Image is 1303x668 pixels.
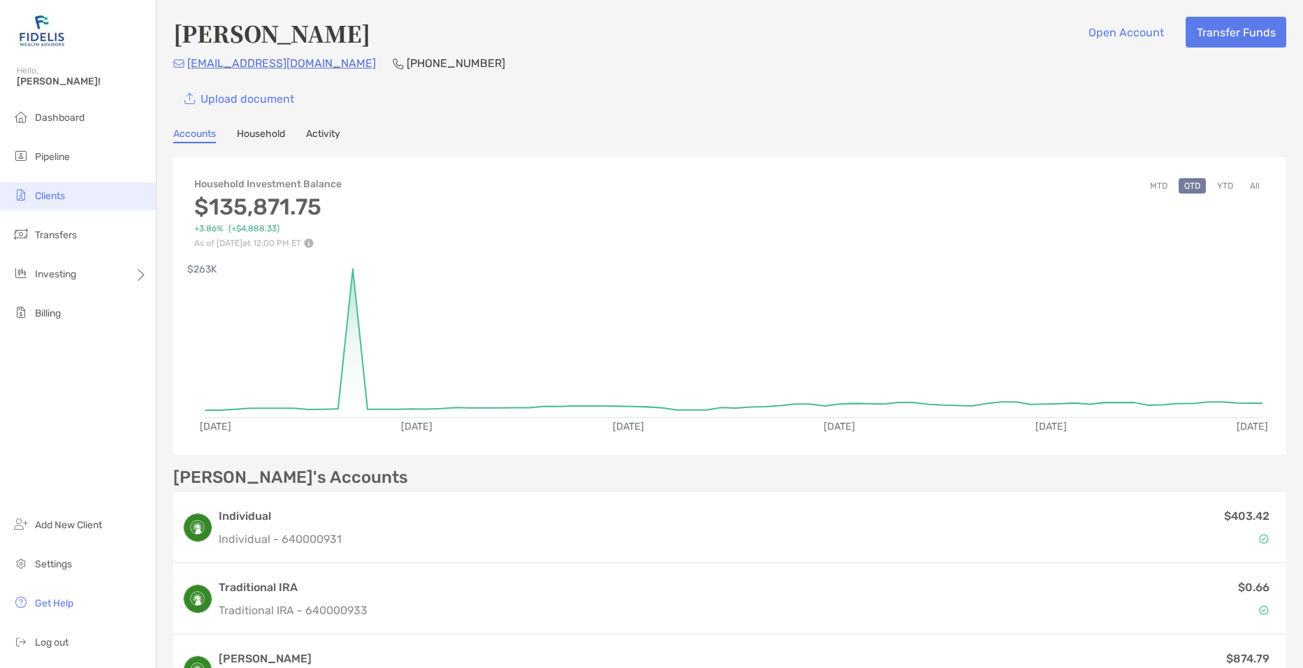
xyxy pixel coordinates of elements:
[306,128,340,143] a: Activity
[1211,178,1239,194] button: YTD
[13,555,29,572] img: settings icon
[824,421,855,433] text: [DATE]
[35,229,77,241] span: Transfers
[13,187,29,203] img: clients icon
[184,93,195,105] img: button icon
[17,75,147,87] span: [PERSON_NAME]!
[173,17,370,49] h4: [PERSON_NAME]
[13,108,29,125] img: dashboard icon
[35,268,76,280] span: Investing
[184,585,212,613] img: logo account
[187,263,217,275] text: $263K
[1259,534,1269,544] img: Account Status icon
[1244,178,1265,194] button: All
[173,59,184,68] img: Email Icon
[401,421,432,433] text: [DATE]
[13,265,29,282] img: investing icon
[35,190,65,202] span: Clients
[173,128,216,143] a: Accounts
[13,147,29,164] img: pipeline icon
[1144,178,1173,194] button: MTD
[1186,17,1286,48] button: Transfer Funds
[228,224,279,234] span: ( +$4,888.33 )
[35,151,70,163] span: Pipeline
[237,128,285,143] a: Household
[173,83,305,114] a: Upload document
[1226,650,1269,667] p: $874.79
[35,519,102,531] span: Add New Client
[194,224,223,234] span: +3.86%
[194,238,342,248] p: As of [DATE] at 12:00 PM ET
[219,579,367,596] h3: Traditional IRA
[35,112,85,124] span: Dashboard
[1259,605,1269,615] img: Account Status icon
[393,58,404,69] img: Phone Icon
[1035,421,1067,433] text: [DATE]
[219,602,367,619] p: Traditional IRA - 640000933
[1237,421,1268,433] text: [DATE]
[35,637,68,648] span: Log out
[1077,17,1174,48] button: Open Account
[13,516,29,532] img: add_new_client icon
[13,594,29,611] img: get-help icon
[13,304,29,321] img: billing icon
[194,178,342,190] h4: Household Investment Balance
[184,514,212,542] img: logo account
[407,55,505,72] p: [PHONE_NUMBER]
[304,238,314,248] img: Performance Info
[219,530,342,548] p: Individual - 640000931
[35,597,73,609] span: Get Help
[173,469,408,486] p: [PERSON_NAME]'s Accounts
[187,55,376,72] p: [EMAIL_ADDRESS][DOMAIN_NAME]
[219,508,342,525] h3: Individual
[13,226,29,242] img: transfers icon
[13,633,29,650] img: logout icon
[1179,178,1206,194] button: QTD
[613,421,644,433] text: [DATE]
[35,558,72,570] span: Settings
[1238,579,1269,596] p: $0.66
[219,651,381,667] h3: [PERSON_NAME]
[17,6,67,56] img: Zoe Logo
[1224,507,1269,525] p: $403.42
[194,194,342,220] h3: $135,871.75
[200,421,231,433] text: [DATE]
[35,307,61,319] span: Billing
